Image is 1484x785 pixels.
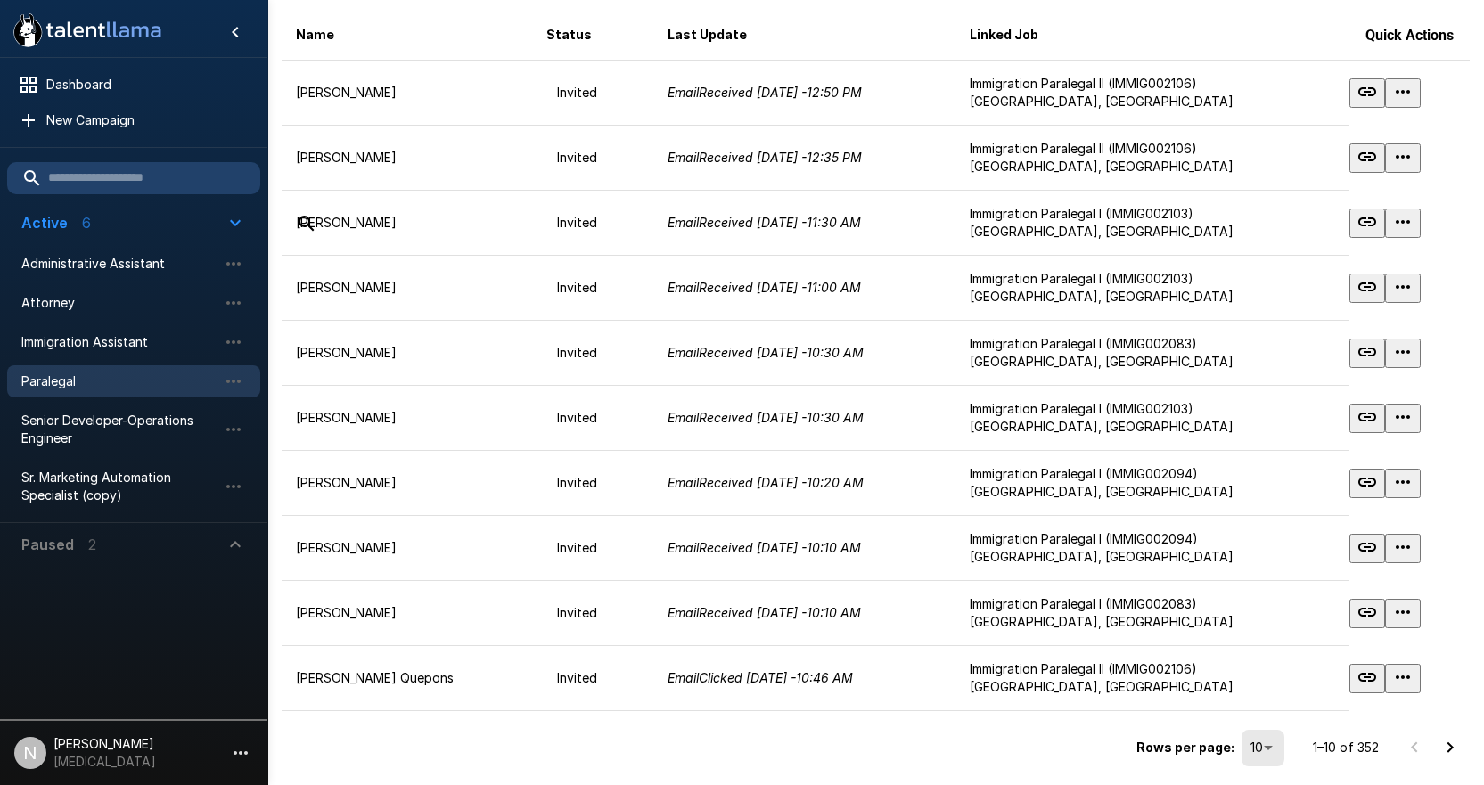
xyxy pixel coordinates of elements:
p: Immigration Paralegal I (IMMIG002083) [970,335,1334,353]
i: Email Received [DATE] - 12:50 PM [668,85,862,100]
span: Invited [546,475,608,490]
span: [GEOGRAPHIC_DATA], [GEOGRAPHIC_DATA] [970,94,1234,109]
p: [PERSON_NAME] [296,214,518,232]
button: Go to next page [1432,730,1468,765]
p: [PERSON_NAME] [296,409,518,427]
span: Copy Interview Link [1349,89,1385,106]
p: Immigration Paralegal I (IMMIG002094) [970,465,1334,483]
p: Immigration Paralegal II (IMMIG002106) [970,140,1334,158]
span: Invited [546,670,608,685]
span: Copy Interview Link [1349,675,1385,691]
p: [PERSON_NAME] Quepons [296,669,518,687]
i: Email Received [DATE] - 11:30 AM [668,215,861,230]
span: Copy Interview Link [1349,544,1385,561]
p: [PERSON_NAME] [296,84,518,102]
p: [PERSON_NAME] [296,279,518,297]
p: Rows per page: [1136,739,1234,756]
span: [GEOGRAPHIC_DATA], [GEOGRAPHIC_DATA] [970,159,1234,174]
span: [GEOGRAPHIC_DATA], [GEOGRAPHIC_DATA] [970,419,1234,434]
div: 10 [1242,730,1284,765]
i: Email Received [DATE] - 12:35 PM [668,150,862,165]
span: Invited [546,280,608,295]
span: [GEOGRAPHIC_DATA], [GEOGRAPHIC_DATA] [970,484,1234,499]
i: Email Received [DATE] - 10:30 AM [668,345,864,360]
i: Email Received [DATE] - 11:00 AM [668,280,861,295]
i: Email Received [DATE] - 10:30 AM [668,410,864,425]
span: [GEOGRAPHIC_DATA], [GEOGRAPHIC_DATA] [970,224,1234,239]
p: Immigration Paralegal I (IMMIG002103) [970,205,1334,223]
p: 1–10 of 352 [1313,739,1379,756]
th: Name [282,10,532,61]
span: Invited [546,85,608,100]
span: Copy Interview Link [1349,609,1385,626]
span: [GEOGRAPHIC_DATA], [GEOGRAPHIC_DATA] [970,289,1234,304]
i: Email Received [DATE] - 10:10 AM [668,605,861,620]
span: Invited [546,215,608,230]
p: Immigration Paralegal II (IMMIG002106) [970,660,1334,678]
span: [GEOGRAPHIC_DATA], [GEOGRAPHIC_DATA] [970,549,1234,564]
span: Copy Interview Link [1349,219,1385,236]
span: Copy Interview Link [1349,349,1385,366]
span: Copy Interview Link [1349,284,1385,301]
span: Invited [546,345,608,360]
span: Copy Interview Link [1349,154,1385,171]
th: Linked Job [955,10,1349,61]
p: [PERSON_NAME] [296,344,518,362]
span: Invited [546,410,608,425]
p: [PERSON_NAME] [296,474,518,492]
i: Email Received [DATE] - 10:20 AM [668,475,864,490]
p: Immigration Paralegal I (IMMIG002103) [970,270,1334,288]
p: Immigration Paralegal II (IMMIG002106) [970,75,1334,93]
span: [GEOGRAPHIC_DATA], [GEOGRAPHIC_DATA] [970,354,1234,369]
p: [PERSON_NAME] [296,604,518,622]
p: Immigration Paralegal I (IMMIG002083) [970,595,1334,613]
span: Copy Interview Link [1349,414,1385,431]
i: Email Clicked [DATE] - 10:46 AM [668,670,853,685]
p: Immigration Paralegal I (IMMIG002094) [970,530,1334,548]
span: Invited [546,605,608,620]
th: Status [532,10,653,61]
i: Email Received [DATE] - 10:10 AM [668,540,861,555]
span: [GEOGRAPHIC_DATA], [GEOGRAPHIC_DATA] [970,614,1234,629]
p: [PERSON_NAME] [296,539,518,557]
span: Invited [546,150,608,165]
span: [GEOGRAPHIC_DATA], [GEOGRAPHIC_DATA] [970,679,1234,694]
th: Last Update [653,10,955,61]
p: Immigration Paralegal I (IMMIG002103) [970,400,1334,418]
span: Invited [546,540,608,555]
span: Copy Interview Link [1349,479,1385,496]
th: Quick Actions [1349,10,1470,61]
p: [PERSON_NAME] [296,149,518,167]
